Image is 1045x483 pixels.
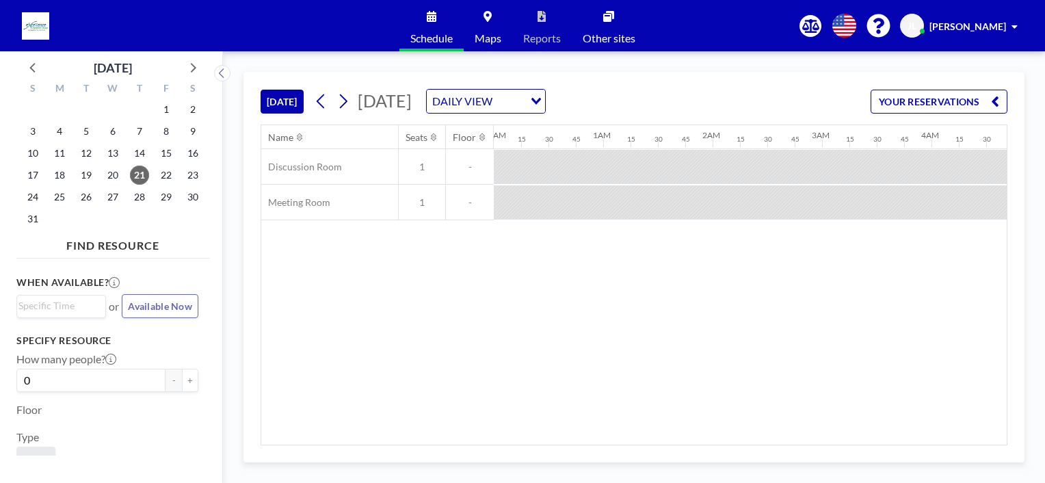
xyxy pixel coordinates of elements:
button: + [182,369,198,392]
span: Tuesday, August 19, 2025 [77,166,96,185]
span: Sunday, August 17, 2025 [23,166,42,185]
span: JL [908,20,916,32]
span: Friday, August 8, 2025 [157,122,176,141]
span: Other sites [583,33,635,44]
label: Floor [16,403,42,417]
span: Thursday, August 21, 2025 [130,166,149,185]
span: DAILY VIEW [429,92,495,110]
div: Search for option [427,90,545,113]
label: How many people? [16,352,116,366]
span: Friday, August 1, 2025 [157,100,176,119]
span: [PERSON_NAME] [929,21,1006,32]
div: T [73,81,100,99]
div: M [47,81,73,99]
div: 30 [873,135,882,144]
button: - [166,369,182,392]
span: [DATE] [358,90,412,111]
div: 30 [654,135,663,144]
span: Tuesday, August 5, 2025 [77,122,96,141]
div: 45 [901,135,909,144]
div: Floor [453,131,476,144]
div: 3AM [812,130,830,140]
span: Friday, August 22, 2025 [157,166,176,185]
input: Search for option [497,92,522,110]
span: Sunday, August 31, 2025 [23,209,42,229]
span: Maps [475,33,501,44]
div: 45 [572,135,581,144]
div: 30 [983,135,991,144]
button: Available Now [122,294,198,318]
span: Sunday, August 10, 2025 [23,144,42,163]
span: Wednesday, August 27, 2025 [103,187,122,207]
span: Sunday, August 3, 2025 [23,122,42,141]
div: 2AM [702,130,720,140]
span: Saturday, August 16, 2025 [183,144,202,163]
span: Friday, August 29, 2025 [157,187,176,207]
div: 15 [627,135,635,144]
span: 1 [399,196,445,209]
span: Monday, August 4, 2025 [50,122,69,141]
span: Thursday, August 14, 2025 [130,144,149,163]
span: 1 [399,161,445,173]
span: Wednesday, August 6, 2025 [103,122,122,141]
span: Schedule [410,33,453,44]
span: Saturday, August 23, 2025 [183,166,202,185]
h3: Specify resource [16,335,198,347]
div: S [20,81,47,99]
div: 15 [518,135,526,144]
span: Room [22,452,50,466]
div: 45 [682,135,690,144]
div: [DATE] [94,58,132,77]
div: 30 [545,135,553,144]
div: F [153,81,179,99]
span: Monday, August 11, 2025 [50,144,69,163]
div: Search for option [17,296,105,316]
div: 12AM [484,130,506,140]
span: or [109,300,119,313]
span: Saturday, August 9, 2025 [183,122,202,141]
div: 15 [846,135,854,144]
span: Wednesday, August 20, 2025 [103,166,122,185]
div: T [126,81,153,99]
div: Seats [406,131,427,144]
div: 45 [791,135,799,144]
span: Sunday, August 24, 2025 [23,187,42,207]
span: Tuesday, August 12, 2025 [77,144,96,163]
span: Available Now [128,300,192,312]
span: Friday, August 15, 2025 [157,144,176,163]
div: S [179,81,206,99]
span: - [446,161,494,173]
button: YOUR RESERVATIONS [871,90,1007,114]
span: Monday, August 18, 2025 [50,166,69,185]
label: Type [16,430,39,444]
span: Monday, August 25, 2025 [50,187,69,207]
h4: FIND RESOURCE [16,233,209,252]
span: Saturday, August 30, 2025 [183,187,202,207]
span: Thursday, August 28, 2025 [130,187,149,207]
span: Discussion Room [261,161,342,173]
div: 30 [764,135,772,144]
span: Meeting Room [261,196,330,209]
span: Tuesday, August 26, 2025 [77,187,96,207]
img: organization-logo [22,12,49,40]
div: 1AM [593,130,611,140]
span: Saturday, August 2, 2025 [183,100,202,119]
span: - [446,196,494,209]
span: Wednesday, August 13, 2025 [103,144,122,163]
div: 15 [955,135,964,144]
div: Name [268,131,293,144]
div: 4AM [921,130,939,140]
span: Thursday, August 7, 2025 [130,122,149,141]
button: [DATE] [261,90,304,114]
div: 15 [737,135,745,144]
div: W [100,81,127,99]
input: Search for option [18,298,98,313]
span: Reports [523,33,561,44]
